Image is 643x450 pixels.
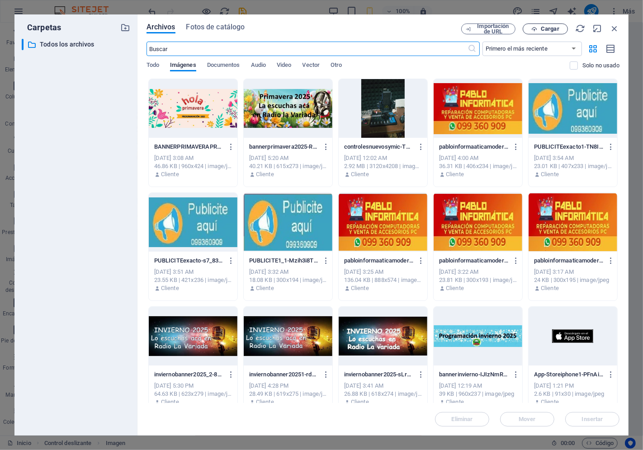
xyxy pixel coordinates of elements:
p: BANNERPRIMAVERAPROGRAMACIN-T9YzQdX2By_7gG1yDWVPpg.jpg [154,143,224,151]
p: Cliente [161,284,179,292]
div: [DATE] 3:25 AM [344,268,422,276]
div: 26.88 KB | 618x274 | image/jpeg [344,390,422,398]
div: 18.08 KB | 300x194 | image/jpeg [249,276,327,284]
div: [DATE] 5:30 PM [154,382,232,390]
input: Buscar [147,42,468,56]
span: Archivos [147,22,175,33]
span: Fotos de catálogo [186,22,245,33]
button: Importación de URL [461,23,515,34]
span: Video [277,60,291,72]
div: 24 KB | 300x195 | image/jpeg [534,276,612,284]
p: Cliente [351,170,369,178]
div: 2.6 KB | 91x30 | image/jpeg [534,390,612,398]
div: 64.63 KB | 623x279 | image/jpeg [154,390,232,398]
div: [DATE] 3:08 AM [154,154,232,162]
p: Cliente [256,284,274,292]
span: Imágenes [170,60,196,72]
div: [DATE] 12:19 AM [439,382,517,390]
div: [DATE] 5:20 AM [249,154,327,162]
div: ​ [22,39,24,50]
p: Cliente [256,170,274,178]
div: [DATE] 3:22 AM [439,268,517,276]
p: inviernobanner20251-rdGcsGk4UjhCnU1D2BYW5Q.jpg [249,370,319,379]
div: 28.49 KB | 619x275 | image/jpeg [249,390,327,398]
div: 36.31 KB | 406x234 | image/jpeg [439,162,517,170]
p: pabloinformaaticamodernoexacto-EUxwtRVZYWYm6zaqDVeBQA.jpg [439,143,509,151]
p: Todos los archivos [40,39,113,50]
div: 46.86 KB | 960x424 | image/jpeg [154,162,232,170]
p: inviernobanner2025-sLrBAVdYHn9ZtYKJS06ydA.jpg [344,370,414,379]
p: bannerprimavera2025-RLcfSv9PZPy7kO9Rtl_0iw.jpg [249,143,319,151]
p: Cliente [256,398,274,406]
i: Cerrar [610,23,619,33]
div: [DATE] 3:17 AM [534,268,612,276]
span: Cargar [541,26,559,32]
p: Carpetas [22,22,61,33]
div: 23.55 KB | 421x236 | image/jpeg [154,276,232,284]
span: Vector [303,60,320,72]
i: Volver a cargar [575,23,585,33]
div: [DATE] 1:21 PM [534,382,612,390]
i: Minimizar [592,23,602,33]
p: pabloinformaaticamodernologo3--wSAd_5QEysNTxbfEjICiQ.jpg [344,257,414,265]
p: Cliente [351,398,369,406]
p: Cliente [446,284,464,292]
span: Otro [331,60,342,72]
p: bannerinvierno-IJIzNmRPE7Cl6xvaLtva8A.jpg [439,370,509,379]
p: Cliente [446,398,464,406]
button: Cargar [523,23,568,34]
p: pabloinformaaticamodernologo2-krklD-i7VAAtBpOljqbV-w.jpg [439,257,509,265]
p: PUBLICITEexacto1-TN8IF2ZdlQa_p2VOFg-fow.jpg [534,143,604,151]
p: PUBLICITEexacto-s7_83qW7IHA6ZVyjB1vdmw.jpg [154,257,224,265]
span: Audio [251,60,266,72]
span: Documentos [207,60,240,72]
p: controlesnuevosymic-TX3iXbGIfpN7pZqWdKftpQ.jpg [344,143,414,151]
p: Cliente [446,170,464,178]
div: 39 KB | 960x237 | image/jpeg [439,390,517,398]
div: 40.21 KB | 615x273 | image/jpeg [249,162,327,170]
div: [DATE] 3:41 AM [344,382,422,390]
div: 23.81 KB | 300x193 | image/jpeg [439,276,517,284]
div: [DATE] 4:00 AM [439,154,517,162]
p: Solo muestra los archivos que no están usándose en el sitio web. Los archivos añadidos durante es... [582,61,619,70]
i: Crear carpeta [120,23,130,33]
p: inviernobanner2025_2-81zTslSrwE8Mf2_77jq3Pw.jpg [154,370,224,379]
div: [DATE] 3:51 AM [154,268,232,276]
div: [DATE] 3:54 AM [534,154,612,162]
div: 2.92 MB | 3120x4208 | image/jpeg [344,162,422,170]
p: Cliente [351,284,369,292]
div: 23.01 KB | 407x233 | image/jpeg [534,162,612,170]
p: Cliente [541,398,559,406]
p: Cliente [161,170,179,178]
p: Cliente [161,398,179,406]
div: [DATE] 3:32 AM [249,268,327,276]
p: PUBLICITE1_1-Mzih3i8T7TMYz0s310ct_A.jpg [249,257,319,265]
p: pabloinformaaticamodernologo1-HTiD3d5U8E00F7sFuqwrEg.jpg [534,257,604,265]
span: Importación de URL [475,23,511,34]
div: [DATE] 12:02 AM [344,154,422,162]
p: Cliente [541,170,559,178]
div: [DATE] 4:28 PM [249,382,327,390]
p: App-Storeiphone1-PFnAiEwym8aRo5PuW0_SOw.jpg [534,370,604,379]
span: Todo [147,60,159,72]
p: Cliente [541,284,559,292]
div: 136.04 KB | 888x574 | image/jpeg [344,276,422,284]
